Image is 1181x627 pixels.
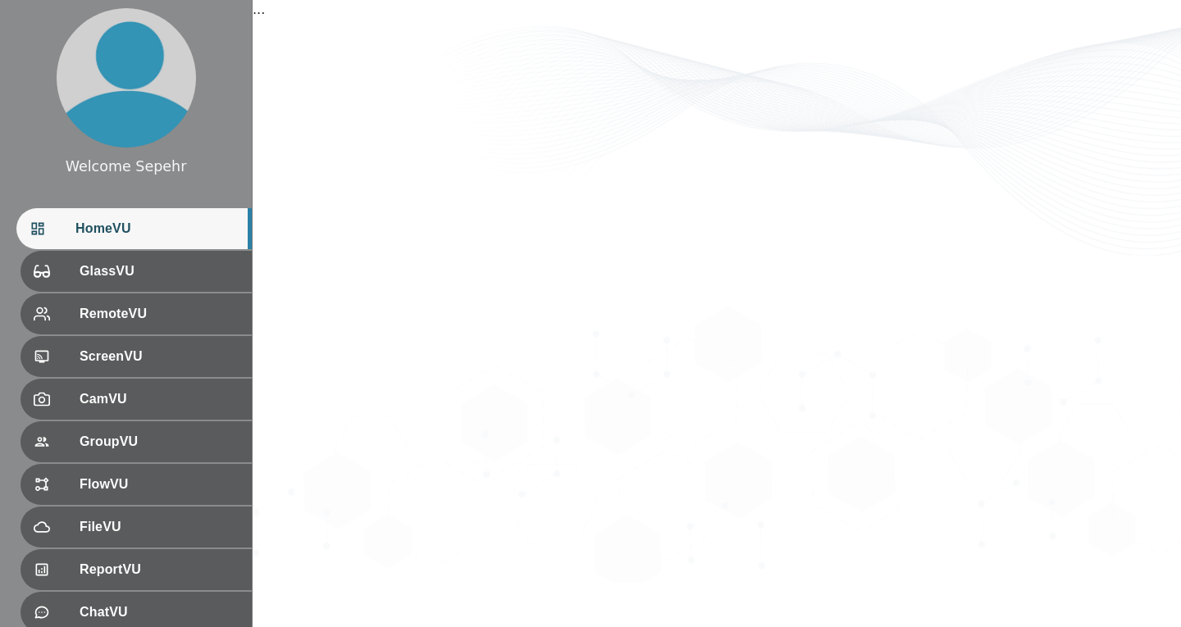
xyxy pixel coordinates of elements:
span: GroupVU [80,432,239,452]
span: GlassVU [80,261,239,281]
div: GlassVU [21,251,252,292]
img: profile.png [57,8,196,148]
span: FileVU [80,517,239,537]
div: GroupVU [21,421,252,462]
span: CamVU [80,389,239,409]
div: CamVU [21,379,252,420]
span: HomeVU [75,219,239,239]
div: FileVU [21,507,252,547]
span: FlowVU [80,475,239,494]
div: Welcome Sepehr [66,156,187,177]
div: ScreenVU [21,336,252,377]
div: ReportVU [21,549,252,590]
div: RemoteVU [21,293,252,334]
span: ScreenVU [80,347,239,366]
div: FlowVU [21,464,252,505]
div: HomeVU [16,208,252,249]
span: ChatVU [80,602,239,622]
span: ReportVU [80,560,239,579]
span: RemoteVU [80,304,239,324]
